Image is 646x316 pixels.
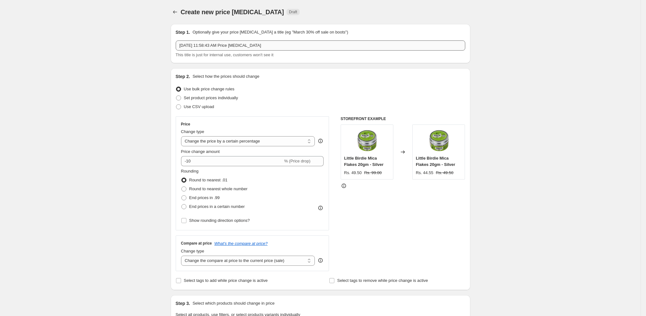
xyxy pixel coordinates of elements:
h6: STOREFRONT EXAMPLE [341,116,465,121]
button: Price change jobs [171,8,179,16]
span: Little Birdie Mica Flakes 20gm - Silver [344,156,384,167]
input: 30% off holiday sale [176,40,465,51]
span: Use bulk price change rules [184,87,234,91]
span: Rounding [181,169,199,173]
span: Price change amount [181,149,220,154]
strike: Rs. 99.00 [364,170,382,176]
span: Round to nearest .01 [189,178,227,182]
span: Draft [289,9,297,15]
div: help [317,257,324,264]
img: LBMM38530_3b91312b-384c-46f0-a8de-d83b62ee5284_80x.jpg [426,128,451,153]
div: help [317,138,324,144]
span: This title is just for internal use, customers won't see it [176,52,273,57]
span: Change type [181,249,204,253]
h3: Price [181,122,190,127]
div: Rs. 44.55 [416,170,433,176]
input: -15 [181,156,283,166]
button: What's the compare at price? [214,241,268,246]
span: Create new price [MEDICAL_DATA] [181,9,284,15]
span: End prices in a certain number [189,204,245,209]
h2: Step 1. [176,29,190,35]
span: Show rounding direction options? [189,218,250,223]
span: End prices in .99 [189,195,220,200]
span: Select tags to add while price change is active [184,278,268,283]
img: LBMM38530_3b91312b-384c-46f0-a8de-d83b62ee5284_80x.jpg [354,128,379,153]
span: Little Birdie Mica Flakes 20gm - Silver [416,156,455,167]
h3: Compare at price [181,241,212,246]
div: Rs. 49.50 [344,170,362,176]
span: Select tags to remove while price change is active [337,278,428,283]
p: Select which products should change in price [192,300,274,307]
span: % (Price drop) [284,159,310,163]
h2: Step 2. [176,73,190,80]
p: Optionally give your price [MEDICAL_DATA] a title (eg "March 30% off sale on boots") [192,29,348,35]
span: Change type [181,129,204,134]
span: Set product prices individually [184,95,238,100]
span: Use CSV upload [184,104,214,109]
p: Select how the prices should change [192,73,259,80]
span: Round to nearest whole number [189,186,248,191]
strike: Rs. 49.50 [436,170,454,176]
h2: Step 3. [176,300,190,307]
